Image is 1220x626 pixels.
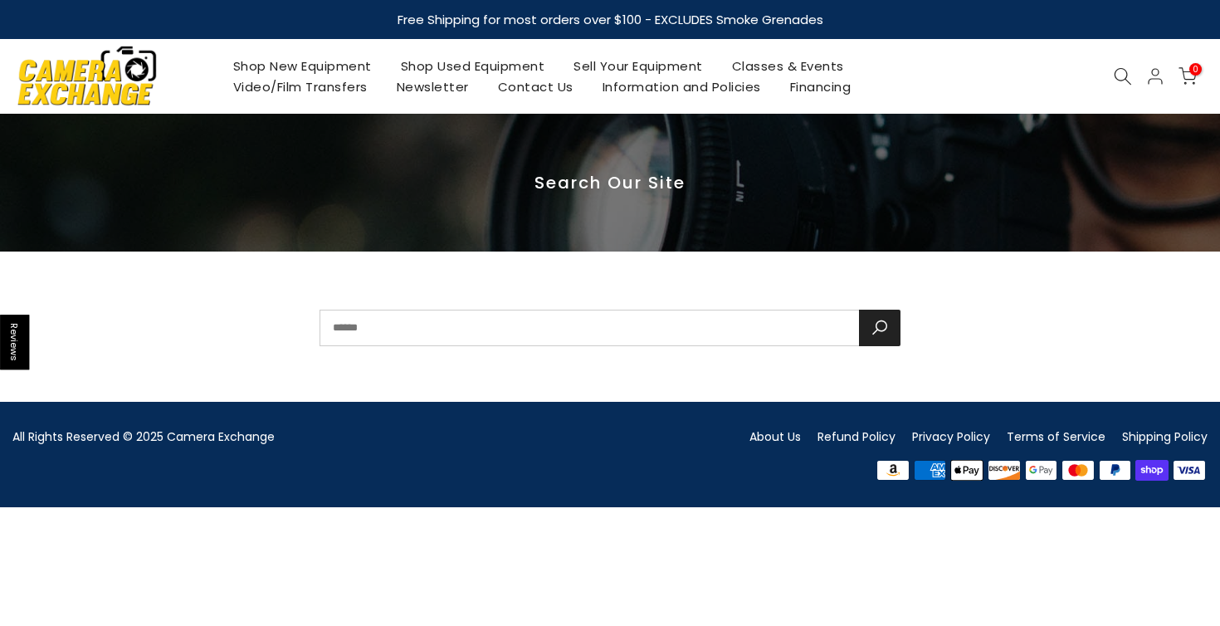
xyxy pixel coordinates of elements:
a: Sell Your Equipment [559,56,718,76]
div: All Rights Reserved © 2025 Camera Exchange [12,427,598,447]
img: discover [986,457,1023,482]
a: Shop New Equipment [218,56,386,76]
a: Information and Policies [588,76,775,97]
a: Refund Policy [817,428,895,445]
a: Shipping Policy [1122,428,1208,445]
img: visa [1170,457,1208,482]
a: Newsletter [382,76,483,97]
span: 0 [1189,63,1202,76]
img: google pay [1022,457,1060,482]
a: Video/Film Transfers [218,76,382,97]
a: About Us [749,428,801,445]
a: Privacy Policy [912,428,990,445]
a: 0 [1179,67,1197,86]
img: american express [911,457,949,482]
p: Search Our Site [12,172,1208,193]
img: shopify pay [1134,457,1171,482]
img: master [1060,457,1097,482]
img: apple pay [949,457,986,482]
a: Financing [775,76,866,97]
a: Contact Us [483,76,588,97]
a: Classes & Events [717,56,858,76]
img: amazon payments [875,457,912,482]
a: Terms of Service [1007,428,1105,445]
strong: Free Shipping for most orders over $100 - EXCLUDES Smoke Grenades [398,11,823,28]
a: Shop Used Equipment [386,56,559,76]
img: paypal [1096,457,1134,482]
